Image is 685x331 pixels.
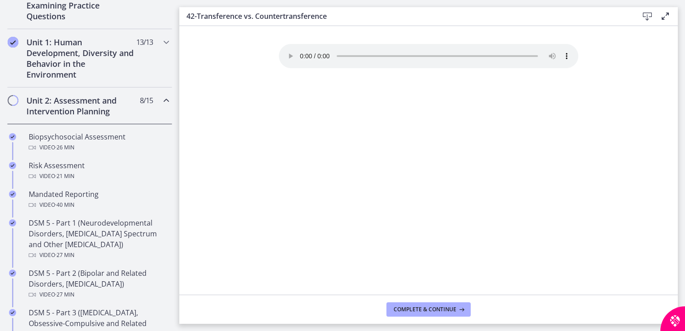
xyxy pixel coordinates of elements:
span: 13 / 13 [136,37,153,48]
div: DSM 5 - Part 2 (Bipolar and Related Disorders, [MEDICAL_DATA]) [29,268,169,300]
span: · 26 min [55,142,74,153]
i: Completed [9,162,16,169]
span: · 21 min [55,171,74,182]
span: · 27 min [55,250,74,261]
div: Video [29,250,169,261]
h2: Unit 2: Assessment and Intervention Planning [26,95,136,117]
h3: 42-Transference vs. Countertransference [186,11,624,22]
i: Completed [9,309,16,316]
div: Biopsychosocial Assessment [29,131,169,153]
div: Video [29,200,169,210]
div: Risk Assessment [29,160,169,182]
div: DSM 5 - Part 1 (Neurodevelopmental Disorders, [MEDICAL_DATA] Spectrum and Other [MEDICAL_DATA]) [29,218,169,261]
div: Video [29,171,169,182]
h2: Unit 1: Human Development, Diversity and Behavior in the Environment [26,37,136,80]
button: Complete & continue [386,302,471,317]
i: Completed [9,219,16,226]
i: Completed [9,270,16,277]
span: · 27 min [55,289,74,300]
span: Complete & continue [394,306,456,313]
div: Video [29,289,169,300]
i: Completed [9,191,16,198]
i: Completed [8,37,18,48]
i: Completed [9,133,16,140]
div: Mandated Reporting [29,189,169,210]
span: · 40 min [55,200,74,210]
div: Video [29,142,169,153]
span: 8 / 15 [140,95,153,106]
